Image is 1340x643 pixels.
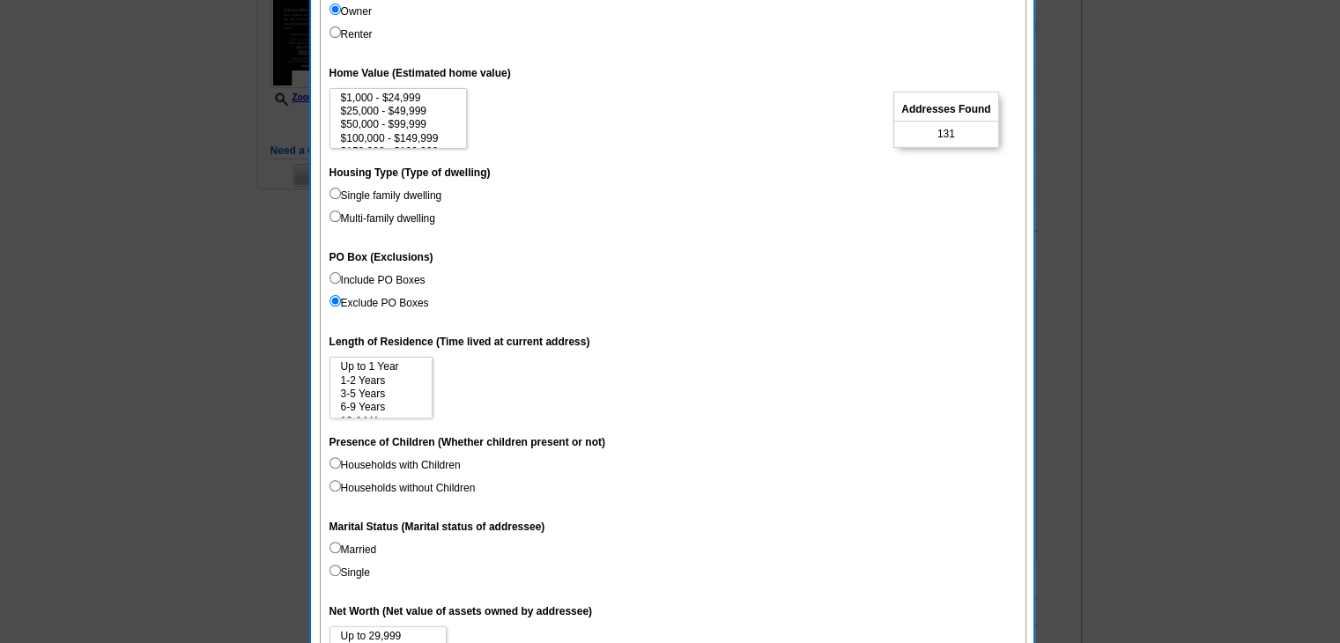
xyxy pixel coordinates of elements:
[329,188,341,199] input: Single family dwelling
[329,4,372,19] label: Owner
[339,145,458,159] option: $150,000 - $199,999
[329,542,341,553] input: Married
[329,565,341,576] input: Single
[329,295,341,307] input: Exclude PO Boxes
[937,126,955,142] span: 131
[329,188,442,203] label: Single family dwelling
[329,434,605,450] label: Presence of Children (Whether children present or not)
[894,98,997,122] span: Addresses Found
[329,295,429,311] label: Exclude PO Boxes
[329,249,433,265] label: PO Box (Exclusions)
[339,388,423,401] option: 3-5 Years
[329,519,545,535] label: Marital Status (Marital status of addressee)
[329,4,341,15] input: Owner
[329,272,341,284] input: Include PO Boxes
[339,401,423,414] option: 6-9 Years
[329,165,491,181] label: Housing Type (Type of dwelling)
[339,630,437,643] option: Up to 29,999
[339,360,423,373] option: Up to 1 Year
[329,457,341,469] input: Households with Children
[329,65,511,81] label: Home Value (Estimated home value)
[329,211,435,226] label: Multi-family dwelling
[339,132,458,145] option: $100,000 - $149,999
[329,457,461,473] label: Households with Children
[329,334,590,350] label: Length of Residence (Time lived at current address)
[329,480,476,496] label: Households without Children
[329,480,341,491] input: Households without Children
[329,26,373,42] label: Renter
[339,415,423,428] option: 10-14 Years
[329,211,341,222] input: Multi-family dwelling
[329,565,370,580] label: Single
[329,272,426,288] label: Include PO Boxes
[339,105,458,118] option: $25,000 - $49,999
[329,26,341,38] input: Renter
[339,92,458,105] option: $1,000 - $24,999
[339,374,423,388] option: 1-2 Years
[329,542,377,558] label: Married
[339,118,458,131] option: $50,000 - $99,999
[329,603,593,619] label: Net Worth (Net value of assets owned by addressee)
